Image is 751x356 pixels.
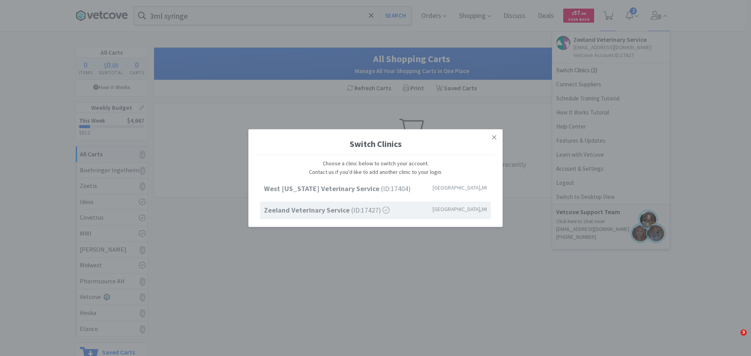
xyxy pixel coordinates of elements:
[264,206,351,215] strong: Zeeland Veterinary Service
[433,183,487,192] span: [GEOGRAPHIC_DATA] , MI
[740,329,747,336] span: 3
[264,183,411,195] span: (ID: 17404 )
[260,159,491,176] p: Choose a clinic below to switch your account. Contact us if you'd like to add another clinic to y...
[264,184,381,193] strong: West [US_STATE] Veterinary Service
[256,133,495,155] h1: Switch Clinics
[724,329,743,348] iframe: Intercom live chat
[433,205,487,213] span: [GEOGRAPHIC_DATA] , MI
[264,205,390,216] span: (ID: 17427 )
